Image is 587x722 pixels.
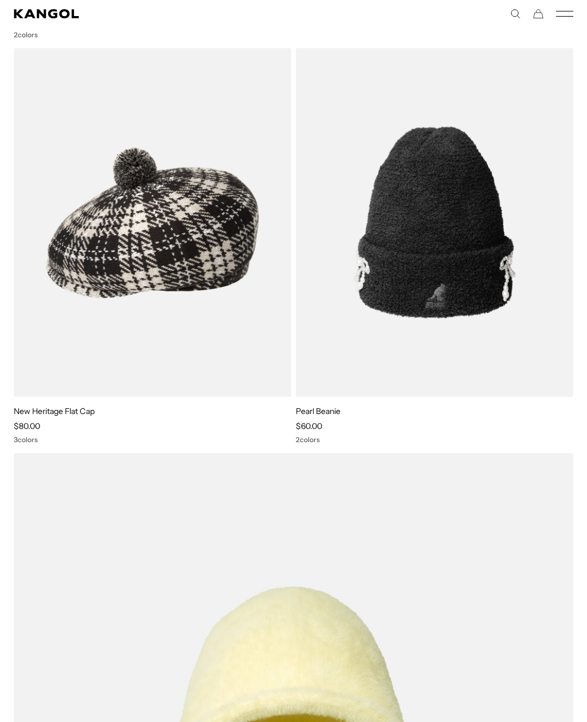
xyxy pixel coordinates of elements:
[14,406,95,416] a: New Heritage Flat Cap
[296,48,573,397] img: Pearl Beanie
[14,31,291,39] div: 2 colors
[14,436,291,444] div: 3 colors
[296,406,341,416] a: Pearl Beanie
[14,9,293,18] a: Kangol
[556,9,573,19] button: Mobile Menu
[14,421,40,431] span: $80.00
[296,436,573,444] div: 2 colors
[510,9,521,19] summary: Search here
[296,421,322,431] span: $60.00
[14,48,291,397] img: New Heritage Flat Cap
[533,9,543,19] button: Cart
